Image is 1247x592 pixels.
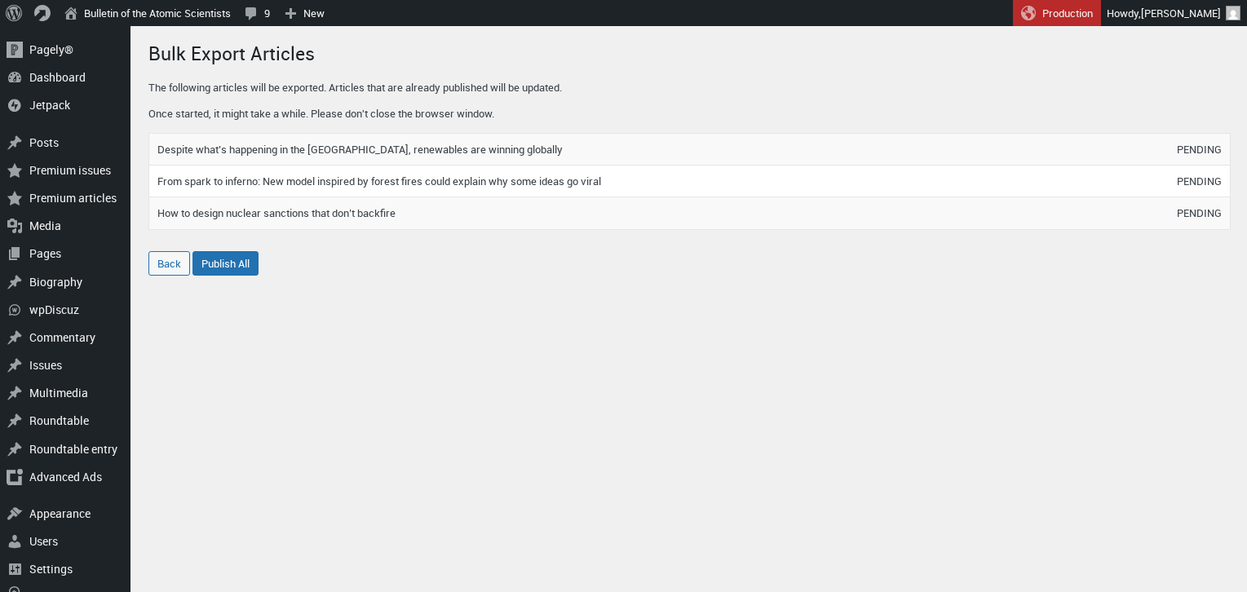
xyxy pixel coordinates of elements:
[1177,142,1222,157] span: Pending
[148,80,1231,96] p: The following articles will be exported. Articles that are already published will be updated.
[1177,174,1222,188] span: Pending
[1141,6,1221,20] span: [PERSON_NAME]
[148,34,1231,69] h1: Bulk Export Articles
[148,251,190,276] a: Back
[157,205,1177,220] span: How to design nuclear sanctions that don’t backfire
[1177,205,1222,220] span: Pending
[157,174,1177,188] span: From spark to inferno: New model inspired by forest fires could explain why some ideas go viral
[157,142,1177,157] span: Despite what’s happening in the [GEOGRAPHIC_DATA], renewables are winning globally
[148,106,1231,122] p: Once started, it might take a while. Please don't close the browser window.
[192,251,259,276] a: Publish All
